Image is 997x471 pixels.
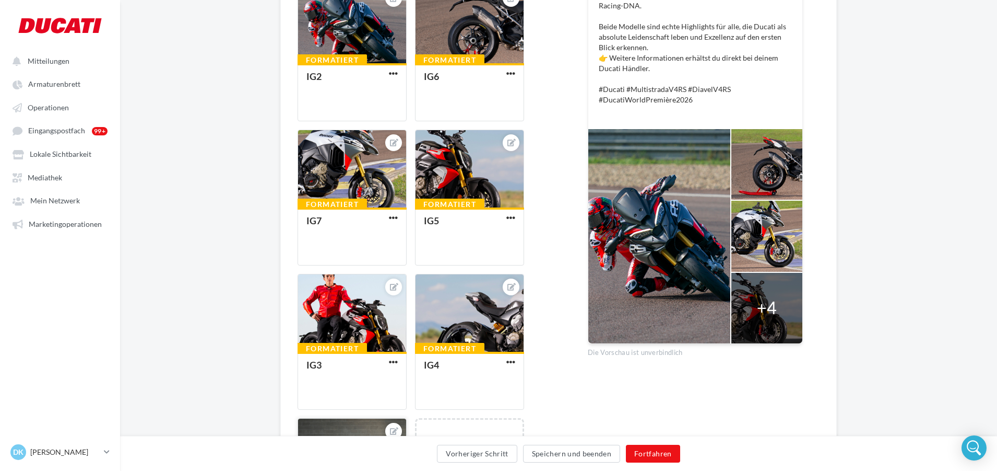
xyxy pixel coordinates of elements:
div: Formatiert [415,54,484,66]
span: Mein Netzwerk [30,197,80,205]
p: [PERSON_NAME] [30,447,100,457]
span: Lokale Sichtbarkeit [30,150,91,159]
div: Formatiert [298,343,367,354]
div: Formatiert [415,343,484,354]
button: Fortfahren [626,445,680,463]
div: IG2 [306,71,322,82]
button: Speichern und beenden [523,445,620,463]
a: Operationen [6,98,114,117]
div: Formatiert [298,199,367,210]
div: Formatiert [415,199,484,210]
a: Eingangspostfach 99+ [6,121,114,140]
a: DK [PERSON_NAME] [8,442,112,462]
span: Marketingoperationen [29,220,102,228]
span: Mitteilungen [28,56,69,65]
div: Die Vorschau ist unverbindlich [588,344,803,358]
div: IG3 [306,359,322,371]
div: IG7 [306,215,322,226]
a: Mediathek [6,168,114,187]
div: IG5 [424,215,439,226]
button: Mitteilungen [6,51,110,70]
span: Armaturenbrett [28,80,80,89]
button: Vorheriger Schritt [437,445,517,463]
a: Armaturenbrett [6,74,114,93]
div: IG4 [424,359,439,371]
span: DK [13,447,23,457]
span: Operationen [28,103,69,112]
span: Mediathek [28,173,62,182]
div: Open Intercom Messenger [962,435,987,461]
a: Marketingoperationen [6,214,114,233]
a: Mein Netzwerk [6,191,114,210]
div: Formatiert [298,54,367,66]
div: +4 [757,296,777,320]
div: IG6 [424,71,439,82]
div: 99+ [92,127,108,135]
span: Eingangspostfach [28,127,85,135]
a: Lokale Sichtbarkeit [6,144,114,163]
